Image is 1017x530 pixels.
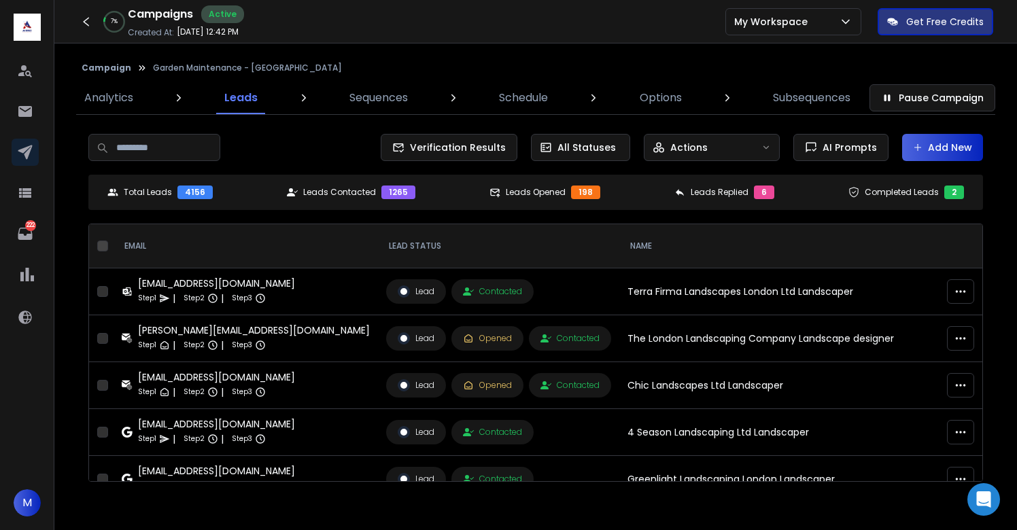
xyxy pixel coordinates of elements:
[232,479,252,493] p: Step 3
[201,5,244,23] div: Active
[734,15,813,29] p: My Workspace
[184,291,205,305] p: Step 2
[404,141,506,154] span: Verification Results
[773,90,850,106] p: Subsequences
[944,185,964,199] div: 2
[232,385,252,399] p: Step 3
[138,338,156,352] p: Step 1
[381,185,415,199] div: 1265
[817,141,877,154] span: AI Prompts
[14,489,41,516] button: M
[632,82,690,114] a: Options
[349,90,408,106] p: Sequences
[221,385,224,399] p: |
[463,333,512,344] div: Opened
[138,370,295,384] div: [EMAIL_ADDRESS][DOMAIN_NAME]
[793,134,889,161] button: AI Prompts
[216,82,266,114] a: Leads
[571,185,600,199] div: 198
[303,187,376,198] p: Leads Contacted
[754,185,774,199] div: 6
[378,224,619,268] th: LEAD STATUS
[221,432,224,446] p: |
[691,187,748,198] p: Leads Replied
[138,432,156,446] p: Step 1
[76,82,141,114] a: Analytics
[173,385,175,399] p: |
[869,84,995,111] button: Pause Campaign
[398,285,434,298] div: Lead
[177,185,213,199] div: 4156
[540,380,600,391] div: Contacted
[865,187,939,198] p: Completed Leads
[640,90,682,106] p: Options
[153,63,342,73] p: Garden Maintenance - [GEOGRAPHIC_DATA]
[381,134,517,161] button: Verification Results
[232,338,252,352] p: Step 3
[184,338,205,352] p: Step 2
[138,417,295,431] div: [EMAIL_ADDRESS][DOMAIN_NAME]
[398,426,434,438] div: Lead
[124,187,172,198] p: Total Leads
[25,220,36,231] p: 222
[128,27,174,38] p: Created At:
[138,464,295,478] div: [EMAIL_ADDRESS][DOMAIN_NAME]
[463,380,512,391] div: Opened
[184,385,205,399] p: Step 2
[506,187,566,198] p: Leads Opened
[902,134,983,161] button: Add New
[224,90,258,106] p: Leads
[221,338,224,352] p: |
[138,385,156,399] p: Step 1
[221,291,224,305] p: |
[138,291,156,305] p: Step 1
[232,432,252,446] p: Step 3
[878,8,993,35] button: Get Free Credits
[84,90,133,106] p: Analytics
[184,479,205,493] p: Step 2
[111,18,118,26] p: 7 %
[540,333,600,344] div: Contacted
[906,15,984,29] p: Get Free Credits
[491,82,556,114] a: Schedule
[82,63,131,73] button: Campaign
[114,224,378,268] th: EMAIL
[138,479,156,493] p: Step 1
[765,82,859,114] a: Subsequences
[398,332,434,344] div: Lead
[173,338,175,352] p: |
[173,479,175,493] p: |
[138,277,295,290] div: [EMAIL_ADDRESS][DOMAIN_NAME]
[499,90,548,106] p: Schedule
[398,473,434,485] div: Lead
[341,82,416,114] a: Sequences
[670,141,708,154] p: Actions
[138,323,370,337] div: [PERSON_NAME][EMAIL_ADDRESS][DOMAIN_NAME]
[173,432,175,446] p: |
[14,14,41,41] img: logo
[463,474,522,484] div: Contacted
[463,286,522,297] div: Contacted
[128,6,193,22] h1: Campaigns
[967,483,1000,516] div: Open Intercom Messenger
[398,379,434,391] div: Lead
[232,291,252,305] p: Step 3
[463,427,522,438] div: Contacted
[221,479,224,493] p: |
[177,26,239,37] p: [DATE] 12:42 PM
[173,291,175,305] p: |
[184,432,205,446] p: Step 2
[12,220,39,247] a: 222
[557,141,616,154] p: All Statuses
